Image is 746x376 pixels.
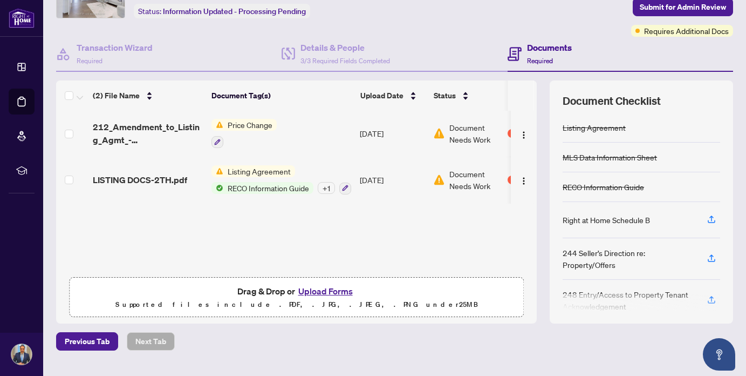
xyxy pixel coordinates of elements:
p: Supported files include .PDF, .JPG, .JPEG, .PNG under 25 MB [76,298,517,311]
span: 3/3 Required Fields Completed [300,57,390,65]
span: Status [434,90,456,102]
img: logo [9,8,35,28]
span: Drag & Drop or [237,284,356,298]
td: [DATE] [355,110,429,157]
img: Status Icon [211,165,223,177]
span: Document Needs Work [449,122,505,145]
div: 1 [508,129,516,138]
span: Previous Tab [65,333,109,350]
th: Document Tag(s) [207,80,356,111]
span: LISTING DOCS-2TH.pdf [93,173,187,186]
td: [DATE] [355,157,429,203]
th: Status [429,80,521,111]
span: Required [527,57,553,65]
th: (2) File Name [88,80,207,111]
img: Logo [519,177,528,185]
div: Listing Agreement [563,122,626,133]
span: Information Updated - Processing Pending [163,6,306,16]
span: Document Needs Work [449,168,505,192]
h4: Documents [527,41,572,54]
div: 244 Seller’s Direction re: Property/Offers [563,247,694,271]
button: Upload Forms [295,284,356,298]
button: Logo [515,125,532,142]
span: Price Change [223,119,277,131]
div: Status: [134,4,310,18]
div: RECO Information Guide [563,181,644,193]
img: Profile Icon [11,344,32,365]
img: Status Icon [211,182,223,194]
div: MLS Data Information Sheet [563,151,657,163]
img: Document Status [433,127,445,139]
span: Requires Additional Docs [644,25,729,37]
img: Logo [519,131,528,139]
div: + 1 [318,182,335,194]
h4: Details & People [300,41,390,54]
span: Listing Agreement [223,165,295,177]
button: Status IconPrice Change [211,119,277,148]
span: RECO Information Guide [223,182,313,194]
button: Open asap [703,338,735,371]
span: Drag & Drop orUpload FormsSupported files include .PDF, .JPG, .JPEG, .PNG under25MB [70,278,523,318]
img: Document Status [433,174,445,186]
th: Upload Date [356,80,429,111]
div: 1 [508,176,516,184]
span: (2) File Name [93,90,140,102]
button: Previous Tab [56,332,118,351]
button: Status IconListing AgreementStatus IconRECO Information Guide+1 [211,165,351,194]
span: Required [77,57,102,65]
span: Upload Date [360,90,403,102]
span: Document Checklist [563,93,661,109]
img: Status Icon [211,119,223,131]
button: Next Tab [127,332,175,351]
div: Right at Home Schedule B [563,214,650,226]
button: Logo [515,171,532,189]
div: 248 Entry/Access to Property Tenant Acknowledgement [563,288,694,312]
h4: Transaction Wizard [77,41,153,54]
span: 212_Amendment_to_Listing_Agmt_-_Authority_to_Offer_for_Lease_-_Price_-_B_-_PropTx-[PERSON_NAME].pdf [93,120,203,146]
